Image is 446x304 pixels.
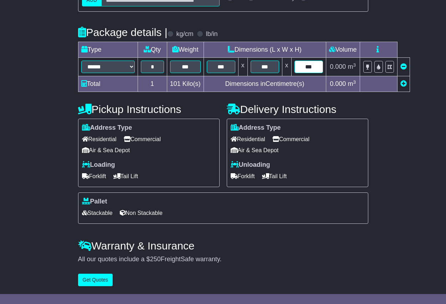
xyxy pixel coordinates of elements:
[204,42,326,58] td: Dimensions (L x W x H)
[78,42,138,58] td: Type
[262,171,287,182] span: Tail Lift
[124,134,161,145] span: Commercial
[227,103,368,115] h4: Delivery Instructions
[231,124,281,132] label: Address Type
[167,76,204,92] td: Kilo(s)
[78,256,368,263] div: All our quotes include a $ FreightSafe warranty.
[82,134,117,145] span: Residential
[82,207,113,218] span: Stackable
[353,79,356,85] sup: 3
[82,171,106,182] span: Forklift
[330,63,346,70] span: 0.000
[348,80,356,87] span: m
[138,42,167,58] td: Qty
[82,145,130,156] span: Air & Sea Depot
[170,80,181,87] span: 101
[231,161,270,169] label: Unloading
[78,76,138,92] td: Total
[82,161,115,169] label: Loading
[206,30,217,38] label: lb/in
[113,171,138,182] span: Tail Lift
[348,63,356,70] span: m
[231,145,279,156] span: Air & Sea Depot
[78,103,220,115] h4: Pickup Instructions
[204,76,326,92] td: Dimensions in Centimetre(s)
[78,240,368,252] h4: Warranty & Insurance
[82,124,132,132] label: Address Type
[272,134,309,145] span: Commercial
[400,63,407,70] a: Remove this item
[176,30,193,38] label: kg/cm
[150,256,161,263] span: 250
[120,207,163,218] span: Non Stackable
[78,26,168,38] h4: Package details |
[78,274,113,286] button: Get Quotes
[138,76,167,92] td: 1
[231,134,265,145] span: Residential
[353,62,356,68] sup: 3
[82,198,107,206] label: Pallet
[238,58,247,76] td: x
[400,80,407,87] a: Add new item
[231,171,255,182] span: Forklift
[282,58,291,76] td: x
[167,42,204,58] td: Weight
[326,42,360,58] td: Volume
[330,80,346,87] span: 0.000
